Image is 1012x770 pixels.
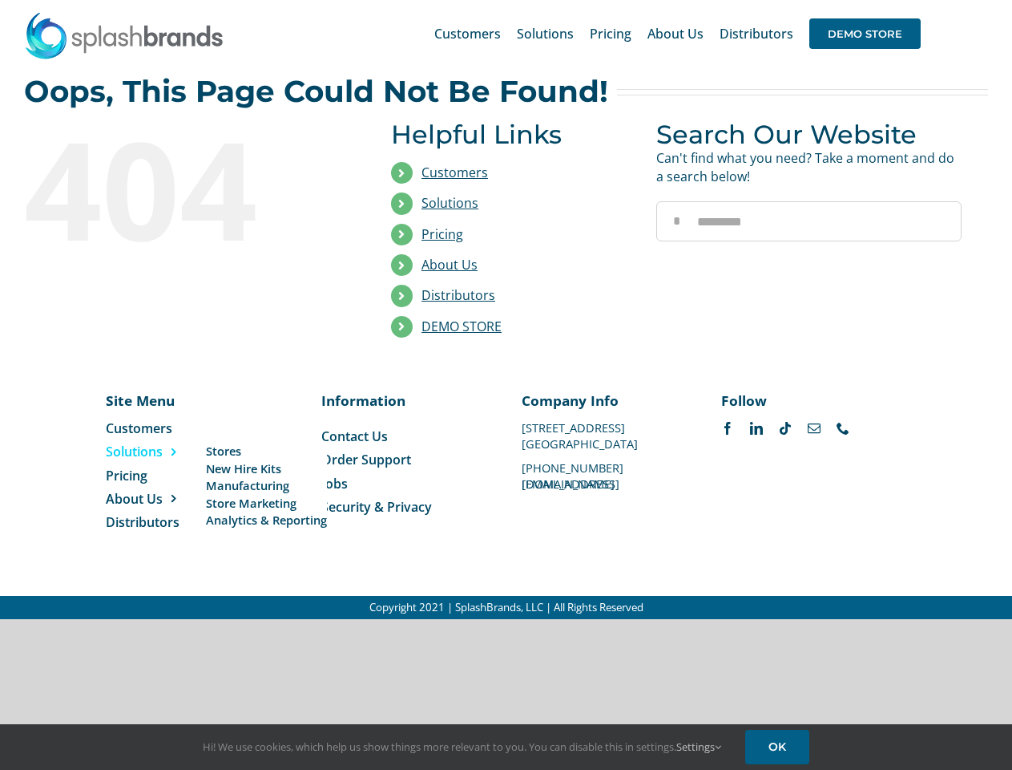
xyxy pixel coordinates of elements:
span: Distributors [106,513,179,531]
span: Order Support [321,451,411,468]
span: Hi! We use cookies, which help us show things more relevant to you. You can disable this in setti... [203,740,721,754]
nav: Menu [106,419,214,532]
span: Pricing [106,467,147,484]
h3: Helpful Links [391,120,632,149]
img: SplashBrands.com Logo [24,11,224,59]
span: Solutions [517,27,574,40]
a: Distributors [720,8,793,59]
a: Contact Us [321,428,490,445]
h3: Search Our Website [656,120,962,149]
p: Follow [721,391,890,410]
a: Security & Privacy [321,498,490,516]
a: DEMO STORE [809,8,921,59]
input: Search [656,201,696,241]
input: Search... [656,201,962,241]
h2: Oops, This Page Could Not Be Found! [24,75,608,107]
a: About Us [106,490,214,508]
a: Stores [206,443,327,460]
span: Stores [206,443,241,460]
a: Manufacturing [206,477,327,494]
a: DEMO STORE [421,318,502,335]
a: Pricing [106,467,214,484]
a: Analytics & Reporting [206,512,327,529]
a: Solutions [106,443,214,460]
a: Solutions [421,194,478,212]
a: OK [745,730,809,764]
span: New Hire Kits [206,460,281,477]
span: Solutions [106,443,163,460]
a: Settings [676,740,721,754]
span: Security & Privacy [321,498,432,516]
p: Information [321,391,490,410]
span: DEMO STORE [809,18,921,49]
span: Customers [434,27,501,40]
span: Jobs [321,475,348,492]
div: 404 [24,120,329,256]
a: phone [837,422,849,435]
a: mail [808,422,820,435]
p: Site Menu [106,391,214,410]
a: Pricing [590,8,631,59]
span: About Us [106,490,163,508]
span: Pricing [590,27,631,40]
span: Customers [106,419,172,437]
a: Pricing [421,225,463,243]
a: tiktok [779,422,792,435]
a: New Hire Kits [206,460,327,477]
a: Distributors [106,513,214,531]
nav: Menu [321,428,490,517]
a: Order Support [321,451,490,468]
span: About Us [647,27,704,40]
a: Distributors [421,286,495,304]
p: Company Info [522,391,691,410]
a: Customers [434,8,501,59]
a: Store Marketing [206,495,327,512]
span: Manufacturing [206,477,289,494]
nav: Main Menu [434,8,921,59]
a: Customers [421,164,488,181]
a: Customers [106,419,214,437]
span: Distributors [720,27,793,40]
a: Jobs [321,475,490,492]
p: Can't find what you need? Take a moment and do a search below! [656,149,962,185]
span: Store Marketing [206,495,296,512]
a: About Us [421,256,478,274]
a: facebook [721,422,734,435]
span: Contact Us [321,428,388,445]
a: linkedin [750,422,763,435]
